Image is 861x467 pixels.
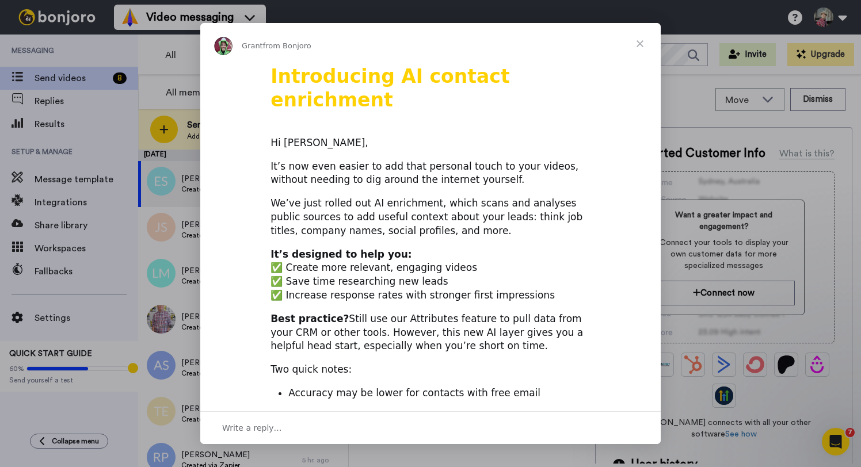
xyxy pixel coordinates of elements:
[288,386,590,414] li: Accuracy may be lower for contacts with free email addresses (like Gmail/Yahoo).
[271,313,349,324] b: Best practice?
[619,23,661,64] span: Close
[242,41,263,50] span: Grant
[271,197,590,238] div: We’ve just rolled out AI enrichment, which scans and analyses public sources to add useful contex...
[214,37,233,55] img: Profile image for Grant
[271,248,412,260] b: It’s designed to help you:
[271,65,510,111] b: Introducing AI contact enrichment
[271,248,590,303] div: ✅ Create more relevant, engaging videos ✅ Save time researching new leads ✅ Increase response rat...
[271,312,590,353] div: Still use our Attributes feature to pull data from your CRM or other tools. However, this new AI ...
[271,136,590,150] div: Hi [PERSON_NAME],
[200,411,661,444] div: Open conversation and reply
[222,420,282,435] span: Write a reply…
[263,41,311,50] span: from Bonjoro
[271,363,590,377] div: Two quick notes:
[271,160,590,187] div: It’s now even easier to add that personal touch to your videos, without needing to dig around the...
